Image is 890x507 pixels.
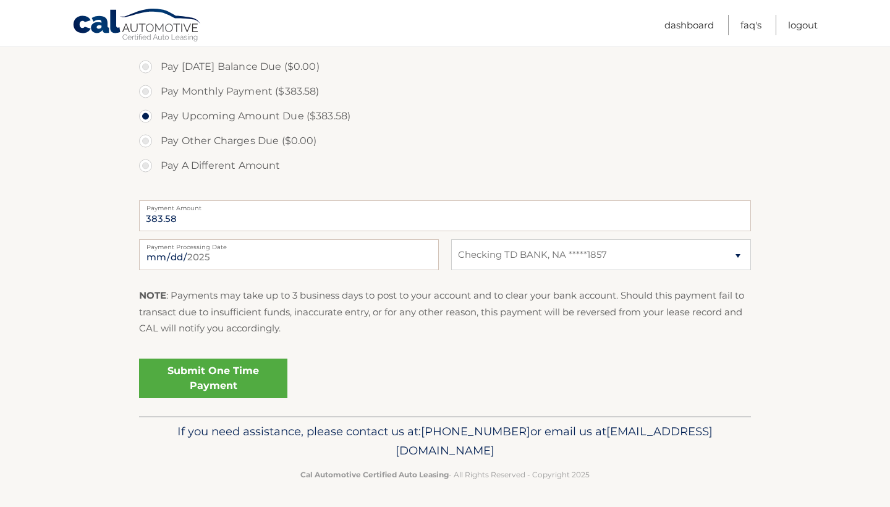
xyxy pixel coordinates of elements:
[139,104,751,129] label: Pay Upcoming Amount Due ($383.58)
[139,79,751,104] label: Pay Monthly Payment ($383.58)
[300,470,449,479] strong: Cal Automotive Certified Auto Leasing
[139,359,287,398] a: Submit One Time Payment
[139,288,751,336] p: : Payments may take up to 3 business days to post to your account and to clear your bank account....
[139,239,439,270] input: Payment Date
[139,239,439,249] label: Payment Processing Date
[664,15,714,35] a: Dashboard
[139,129,751,153] label: Pay Other Charges Due ($0.00)
[421,424,530,438] span: [PHONE_NUMBER]
[788,15,818,35] a: Logout
[139,153,751,178] label: Pay A Different Amount
[139,200,751,210] label: Payment Amount
[740,15,761,35] a: FAQ's
[72,8,202,44] a: Cal Automotive
[147,468,743,481] p: - All Rights Reserved - Copyright 2025
[139,200,751,231] input: Payment Amount
[147,422,743,461] p: If you need assistance, please contact us at: or email us at
[139,289,166,301] strong: NOTE
[139,54,751,79] label: Pay [DATE] Balance Due ($0.00)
